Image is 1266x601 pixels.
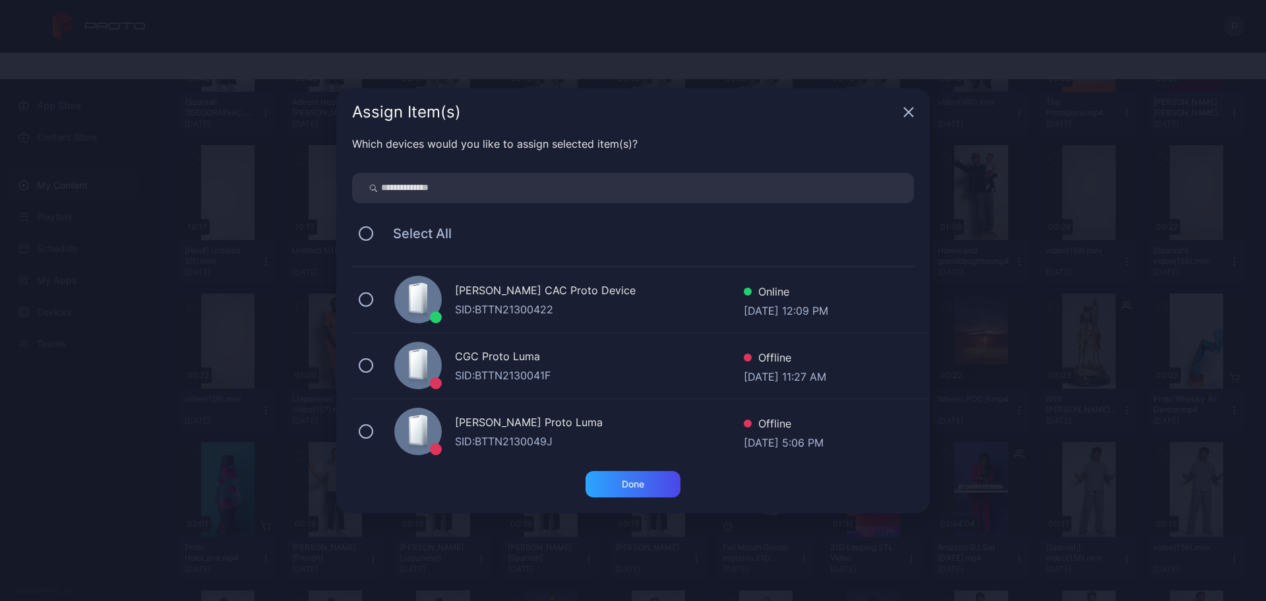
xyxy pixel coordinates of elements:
[455,433,744,449] div: SID: BTTN2130049J
[744,435,824,448] div: [DATE] 5:06 PM
[380,226,452,241] span: Select All
[455,348,744,367] div: CGC Proto Luma
[744,369,826,382] div: [DATE] 11:27 AM
[455,282,744,301] div: [PERSON_NAME] CAC Proto Device
[455,367,744,383] div: SID: BTTN2130041F
[744,416,824,435] div: Offline
[744,303,828,316] div: [DATE] 12:09 PM
[455,414,744,433] div: [PERSON_NAME] Proto Luma
[622,479,644,490] div: Done
[744,284,828,303] div: Online
[455,301,744,317] div: SID: BTTN21300422
[586,471,680,497] button: Done
[352,136,914,152] div: Which devices would you like to assign selected item(s)?
[352,104,898,120] div: Assign Item(s)
[744,350,826,369] div: Offline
